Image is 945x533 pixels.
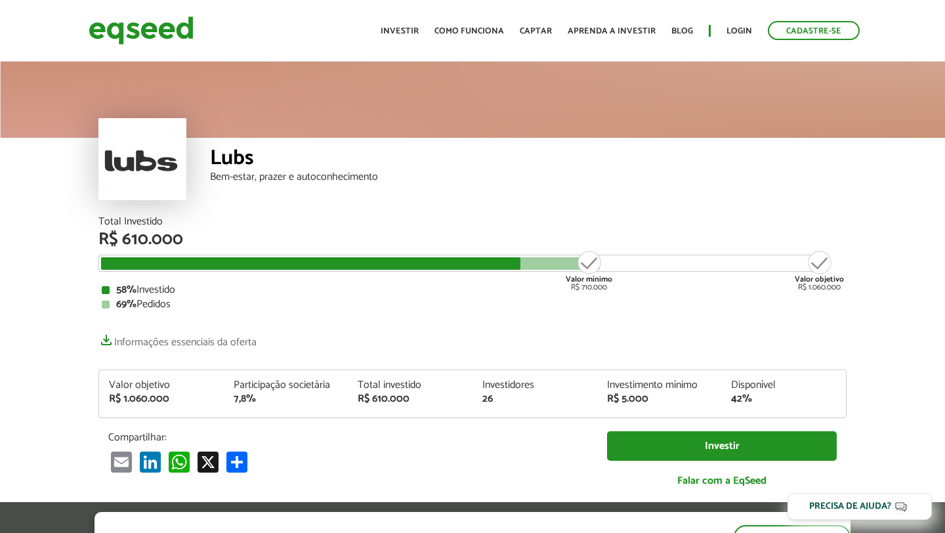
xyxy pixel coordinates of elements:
[482,380,587,391] div: Investidores
[98,330,257,348] a: Informações essenciais da oferta
[358,380,463,391] div: Total investido
[102,299,843,310] div: Pedidos
[731,394,836,404] div: 42%
[109,380,214,391] div: Valor objetivo
[768,21,860,40] a: Cadastre-se
[210,172,847,182] div: Bem-estar, prazer e autoconhecimento
[210,148,847,172] div: Lubs
[795,273,844,286] strong: Valor objetivo
[102,285,843,295] div: Investido
[434,27,504,35] a: Como funciona
[137,450,163,472] a: LinkedIn
[726,27,752,35] a: Login
[520,27,552,35] a: Captar
[564,249,614,291] div: R$ 710.000
[224,450,250,472] a: Compartilhar
[98,217,847,227] div: Total Investido
[195,450,221,472] a: X
[795,249,844,291] div: R$ 1.060.000
[381,27,419,35] a: Investir
[116,295,136,313] strong: 69%
[731,380,836,391] div: Disponível
[108,450,135,472] a: Email
[166,450,192,472] a: WhatsApp
[108,431,587,444] p: Compartilhar:
[566,273,612,286] strong: Valor mínimo
[98,231,847,248] div: R$ 610.000
[109,394,214,404] div: R$ 1.060.000
[568,27,656,35] a: Aprenda a investir
[89,13,194,48] img: EqSeed
[607,394,712,404] div: R$ 5.000
[234,380,339,391] div: Participação societária
[116,281,136,299] strong: 58%
[358,394,463,404] div: R$ 610.000
[671,27,693,35] a: Blog
[482,394,587,404] div: 26
[607,431,837,461] a: Investir
[607,380,712,391] div: Investimento mínimo
[607,467,837,494] a: Falar com a EqSeed
[234,394,339,404] div: 7,8%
